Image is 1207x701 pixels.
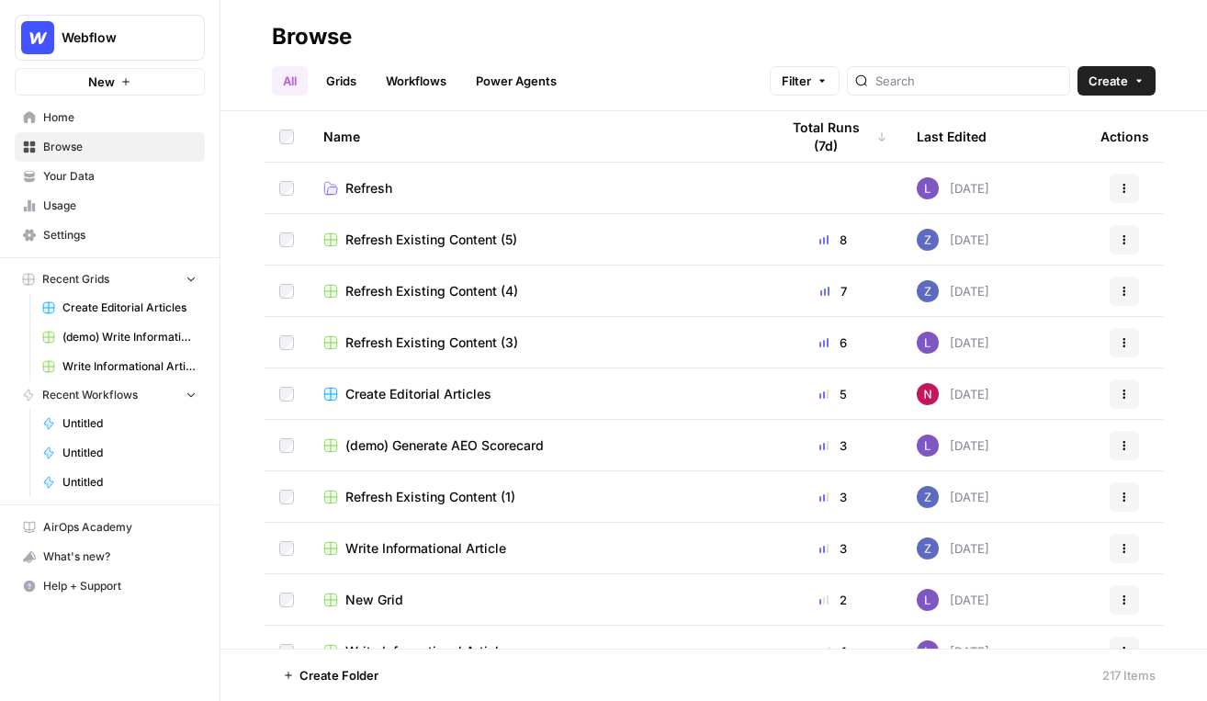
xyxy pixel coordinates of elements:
a: All [272,66,308,96]
button: Workspace: Webflow [15,15,205,61]
div: 3 [779,436,887,455]
span: Create Folder [299,666,378,684]
a: Settings [15,220,205,250]
span: New Grid [345,591,403,609]
div: 8 [779,231,887,249]
button: Create Folder [272,661,389,690]
button: Filter [770,66,840,96]
div: [DATE] [917,177,989,199]
img: rn7sh892ioif0lo51687sih9ndqw [917,435,939,457]
span: Refresh Existing Content (3) [345,334,518,352]
span: Create Editorial Articles [345,385,491,403]
div: 1 [779,642,887,661]
button: Recent Grids [15,266,205,293]
div: [DATE] [917,332,989,354]
button: Create [1077,66,1156,96]
span: Recent Grids [42,271,109,288]
span: Webflow [62,28,173,47]
img: Webflow Logo [21,21,54,54]
div: 5 [779,385,887,403]
div: 7 [779,282,887,300]
span: Write Informational Article [345,539,506,558]
img: 809rsgs8fojgkhnibtwc28oh1nli [917,383,939,405]
a: Untitled [34,468,205,497]
a: Power Agents [465,66,568,96]
a: Untitled [34,409,205,438]
span: (demo) Generate AEO Scorecard [345,436,544,455]
div: Last Edited [917,111,987,162]
span: Refresh Existing Content (4) [345,282,518,300]
div: 217 Items [1102,666,1156,684]
div: [DATE] [917,589,989,611]
div: [DATE] [917,486,989,508]
span: Your Data [43,168,197,185]
span: Create Editorial Articles [62,300,197,316]
img: rn7sh892ioif0lo51687sih9ndqw [917,640,939,662]
a: (demo) Generate AEO Scorecard [323,436,750,455]
span: Help + Support [43,578,197,594]
span: (demo) Write Informational Article [62,329,197,345]
a: Write Informational Article [323,539,750,558]
span: Refresh Existing Content (5) [345,231,517,249]
div: [DATE] [917,435,989,457]
div: [DATE] [917,280,989,302]
span: Recent Workflows [42,387,138,403]
div: 2 [779,591,887,609]
div: Name [323,111,750,162]
a: Create Editorial Articles [34,293,205,322]
a: Create Editorial Articles [323,385,750,403]
a: Untitled [34,438,205,468]
a: AirOps Academy [15,513,205,542]
div: What's new? [16,543,204,571]
span: New [88,73,115,91]
a: New Grid [323,591,750,609]
a: Refresh [323,179,750,198]
button: What's new? [15,542,205,571]
a: Refresh Existing Content (4) [323,282,750,300]
a: Browse [15,132,205,162]
span: AirOps Academy [43,519,197,536]
a: Refresh Existing Content (5) [323,231,750,249]
input: Search [875,72,1062,90]
span: Browse [43,139,197,155]
img: rn7sh892ioif0lo51687sih9ndqw [917,589,939,611]
img: rn7sh892ioif0lo51687sih9ndqw [917,332,939,354]
button: New [15,68,205,96]
span: Filter [782,72,811,90]
div: [DATE] [917,640,989,662]
div: [DATE] [917,383,989,405]
span: Home [43,109,197,126]
div: Actions [1100,111,1149,162]
span: Write Informational Article [345,642,506,661]
img: if0rly7j6ey0lzdmkp6rmyzsebv0 [917,280,939,302]
div: 3 [779,488,887,506]
span: Untitled [62,474,197,491]
span: Settings [43,227,197,243]
div: Browse [272,22,352,51]
a: Your Data [15,162,205,191]
img: if0rly7j6ey0lzdmkp6rmyzsebv0 [917,537,939,560]
span: Create [1089,72,1128,90]
span: Untitled [62,415,197,432]
div: 6 [779,334,887,352]
a: Usage [15,191,205,220]
button: Recent Workflows [15,381,205,409]
div: 3 [779,539,887,558]
span: Refresh [345,179,392,198]
div: [DATE] [917,537,989,560]
span: Write Informational Article [62,358,197,375]
a: Refresh Existing Content (1) [323,488,750,506]
a: Refresh Existing Content (3) [323,334,750,352]
a: Workflows [375,66,457,96]
a: Home [15,103,205,132]
a: Write Informational Article [34,352,205,381]
span: Refresh Existing Content (1) [345,488,515,506]
span: Usage [43,198,197,214]
a: Grids [315,66,367,96]
a: Write Informational Article [323,642,750,661]
div: [DATE] [917,229,989,251]
button: Help + Support [15,571,205,601]
div: Total Runs (7d) [779,111,887,162]
span: Untitled [62,445,197,461]
img: if0rly7j6ey0lzdmkp6rmyzsebv0 [917,229,939,251]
